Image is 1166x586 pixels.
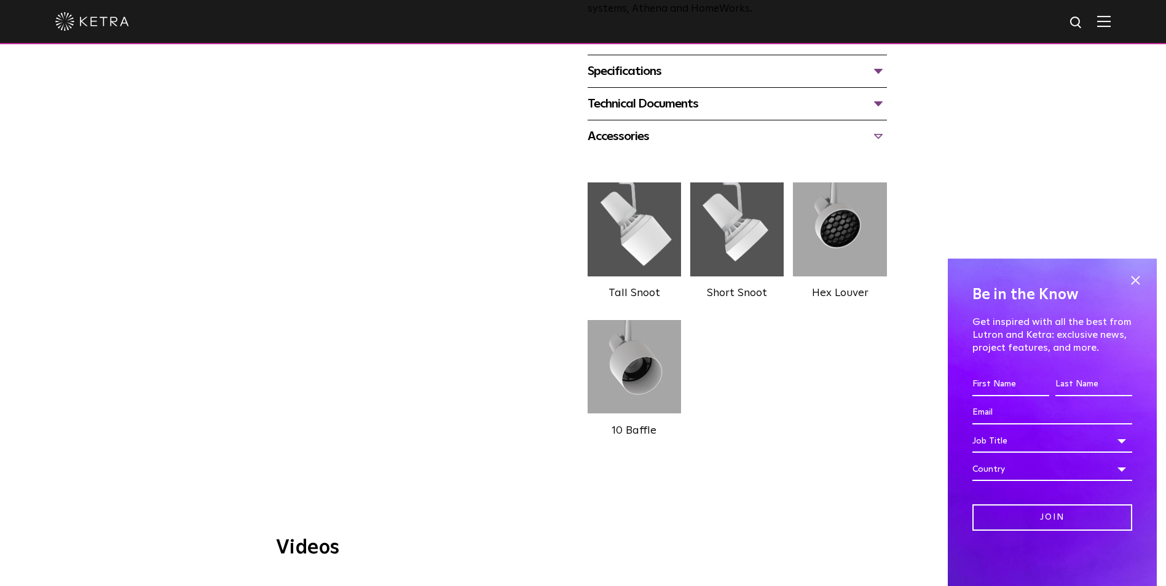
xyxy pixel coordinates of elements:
input: Last Name [1055,373,1132,396]
input: Email [972,401,1132,424]
img: 561d9251a6fee2cab6f1 [588,177,681,281]
img: 3b1b0dc7630e9da69e6b [793,177,886,281]
div: Accessories [588,127,887,146]
h3: Videos [276,538,891,558]
label: Short Snoot [707,287,767,299]
img: 9e3d97bd0cf938513d6e [588,314,681,419]
label: 10 Baffle [612,425,656,436]
div: Specifications [588,61,887,81]
h4: Be in the Know [972,283,1132,307]
input: First Name [972,373,1049,396]
p: Get inspired with all the best from Lutron and Ketra: exclusive news, project features, and more. [972,316,1132,354]
img: Hamburger%20Nav.svg [1097,15,1111,27]
div: Job Title [972,429,1132,453]
div: Technical Documents [588,94,887,114]
label: Tall Snoot [609,287,660,299]
div: Country [972,458,1132,481]
img: 28b6e8ee7e7e92b03ac7 [690,177,784,281]
label: Hex Louver [812,287,869,299]
img: ketra-logo-2019-white [55,12,129,31]
img: search icon [1069,15,1084,31]
input: Join [972,504,1132,531]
